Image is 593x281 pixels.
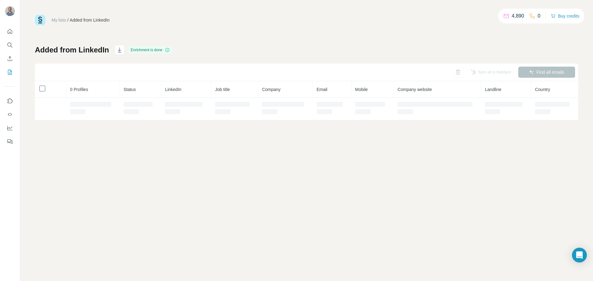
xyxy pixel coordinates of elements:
div: Enrichment is done [129,46,172,54]
span: Mobile [355,87,368,92]
p: 4,890 [512,12,524,20]
span: Company [262,87,280,92]
img: Avatar [5,6,15,16]
div: Open Intercom Messenger [572,248,587,262]
span: Landline [485,87,501,92]
button: My lists [5,67,15,78]
button: Quick start [5,26,15,37]
span: Company website [397,87,432,92]
span: Email [317,87,327,92]
button: Use Surfe API [5,109,15,120]
button: Search [5,39,15,51]
span: 0 Profiles [70,87,88,92]
button: Buy credits [551,12,579,20]
button: Use Surfe on LinkedIn [5,95,15,106]
img: Surfe Logo [35,15,45,25]
a: My lists [52,18,66,23]
div: Added from LinkedIn [70,17,110,23]
button: Feedback [5,136,15,147]
h1: Added from LinkedIn [35,45,109,55]
button: Enrich CSV [5,53,15,64]
span: Job title [215,87,230,92]
p: 0 [538,12,540,20]
span: Country [535,87,550,92]
span: Status [124,87,136,92]
span: LinkedIn [165,87,181,92]
li: / [67,17,69,23]
button: Dashboard [5,122,15,134]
